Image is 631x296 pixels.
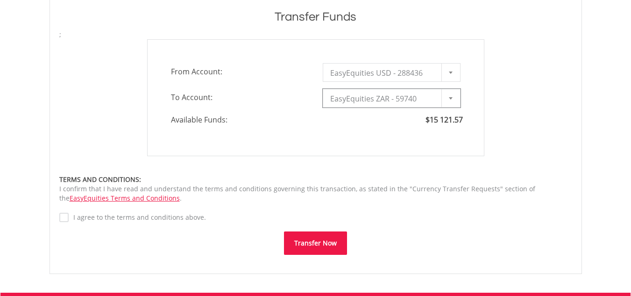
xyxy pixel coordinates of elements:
[59,175,572,203] div: I confirm that I have read and understand the terms and conditions governing this transaction, as...
[69,213,206,222] label: I agree to the terms and conditions above.
[284,231,347,255] button: Transfer Now
[59,8,572,25] h1: Transfer Funds
[164,63,316,80] span: From Account:
[59,175,572,184] div: TERMS AND CONDITIONS:
[425,115,463,125] span: $15 121.57
[330,89,439,108] span: EasyEquities ZAR - 59740
[59,30,572,255] form: ;
[70,194,180,202] a: EasyEquities Terms and Conditions
[164,115,316,125] span: Available Funds:
[330,64,439,82] span: EasyEquities USD - 288436
[164,89,316,106] span: To Account:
